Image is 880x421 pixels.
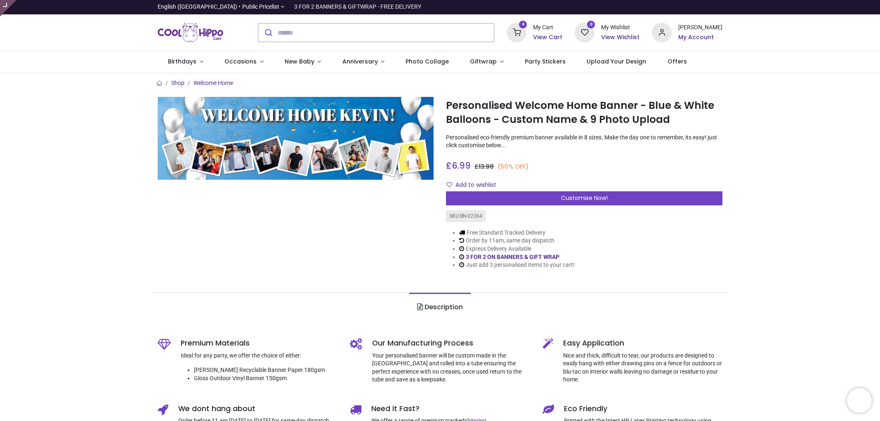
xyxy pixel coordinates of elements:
[158,97,434,180] img: Personalised Welcome Home Banner - Blue & White Balloons - Custom Name & 9 Photo Upload
[158,21,224,44] img: Cool Hippo
[242,3,279,11] span: Public Pricelist
[563,338,723,348] h5: Easy Application
[214,51,274,73] a: Occasions
[459,261,575,269] li: Just add 3 personalised items to your cart!
[168,57,196,66] span: Birthdays
[533,33,562,42] a: View Cart
[178,404,338,414] h5: We dont hang about
[466,254,559,260] a: 3 FOR 2 ON BANNERS & GIFT WRAP
[668,57,687,66] span: Offers
[285,57,314,66] span: New Baby
[678,33,722,42] a: My Account
[459,237,575,245] li: Order by 11am, same day dispatch
[601,33,639,42] a: View Wishlist
[224,57,257,66] span: Occasions
[181,338,338,348] h5: Premium Materials
[372,338,530,348] h5: Our Manufacturing Process
[294,3,421,11] div: 3 FOR 2 BANNERS & GIFTWRAP - FREE DELIVERY
[479,162,494,171] span: 13.98
[601,24,639,32] div: My Wishlist
[446,134,722,150] p: Personalised eco-friendly premium banner available in 8 sizes. Make the day one to remember, its ...
[459,245,575,253] li: Express Delivery Available
[563,352,723,384] p: Nice and thick, difficult to tear, our products are designed to easily hang with either drawing p...
[446,178,503,192] button: Add to wishlistAdd to wishlist
[525,57,566,66] span: Party Stickers
[181,352,338,360] p: Ideal for any party, we offer the choice of either:
[474,162,494,171] span: £
[194,374,338,383] li: Gloss Outdoor Vinyl Banner 150gsm
[587,57,646,66] span: Upload Your Design
[409,293,471,322] a: Description
[561,194,608,202] span: Customise Now!
[564,404,723,414] h5: Eco Friendly
[342,57,378,66] span: Anniversary
[446,99,722,127] h1: Personalised Welcome Home Banner - Blue & White Balloons - Custom Name & 9 Photo Upload
[446,210,486,222] div: SKU: BN-02364
[371,404,530,414] h5: Need it Fast?
[470,57,497,66] span: Giftwrap
[258,24,278,42] button: Submit
[533,24,562,32] div: My Cart
[678,24,722,32] div: [PERSON_NAME]
[158,3,285,11] a: English ([GEOGRAPHIC_DATA]) •Public Pricelist
[446,182,452,188] i: Add to wishlist
[575,29,595,35] a: 0
[274,51,332,73] a: New Baby
[507,29,526,35] a: 4
[498,162,529,171] small: (50% OFF)
[194,366,338,374] li: [PERSON_NAME] Recyclable Banner Paper 180gsm
[406,57,449,66] span: Photo Collage
[459,229,575,237] li: Free Standard Tracked Delivery
[158,21,224,44] a: Logo of Cool Hippo
[158,51,214,73] a: Birthdays
[452,160,471,172] span: 6.99
[519,21,527,28] sup: 4
[587,21,595,28] sup: 0
[460,51,514,73] a: Giftwrap
[193,80,233,86] a: Welcome Home
[171,80,184,86] a: Shop
[847,388,872,413] iframe: Brevo live chat
[549,3,722,11] iframe: Customer reviews powered by Trustpilot
[372,352,530,384] p: Your personalised banner will be custom made in the [GEOGRAPHIC_DATA] and rolled into a tube ensu...
[332,51,395,73] a: Anniversary
[446,160,471,172] span: £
